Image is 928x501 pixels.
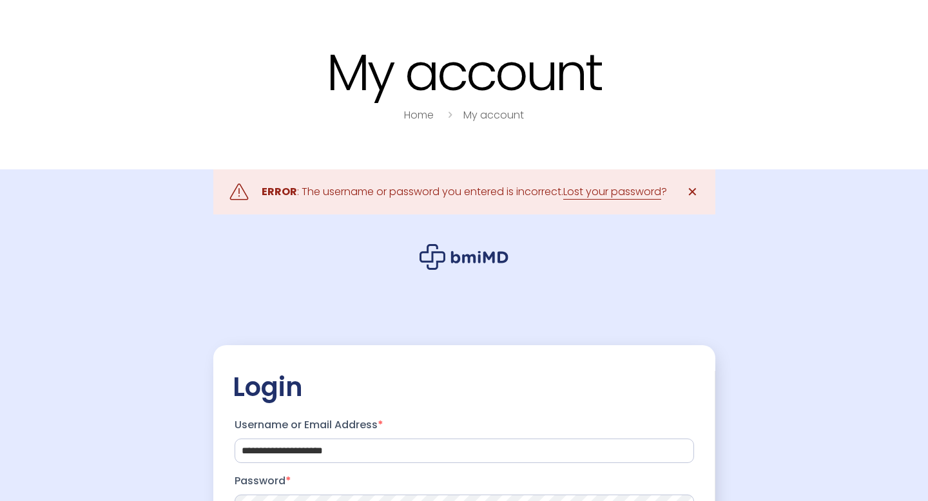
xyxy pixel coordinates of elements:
[262,183,667,201] div: : The username or password you entered is incorrect. ?
[262,184,297,199] strong: ERROR
[687,183,698,201] span: ✕
[235,415,694,435] label: Username or Email Address
[443,108,457,122] i: breadcrumbs separator
[680,179,706,205] a: ✕
[58,45,870,100] h1: My account
[235,471,694,491] label: Password
[463,108,524,122] a: My account
[404,108,434,122] a: Home
[563,184,661,200] a: Lost your password
[233,371,696,403] h2: Login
